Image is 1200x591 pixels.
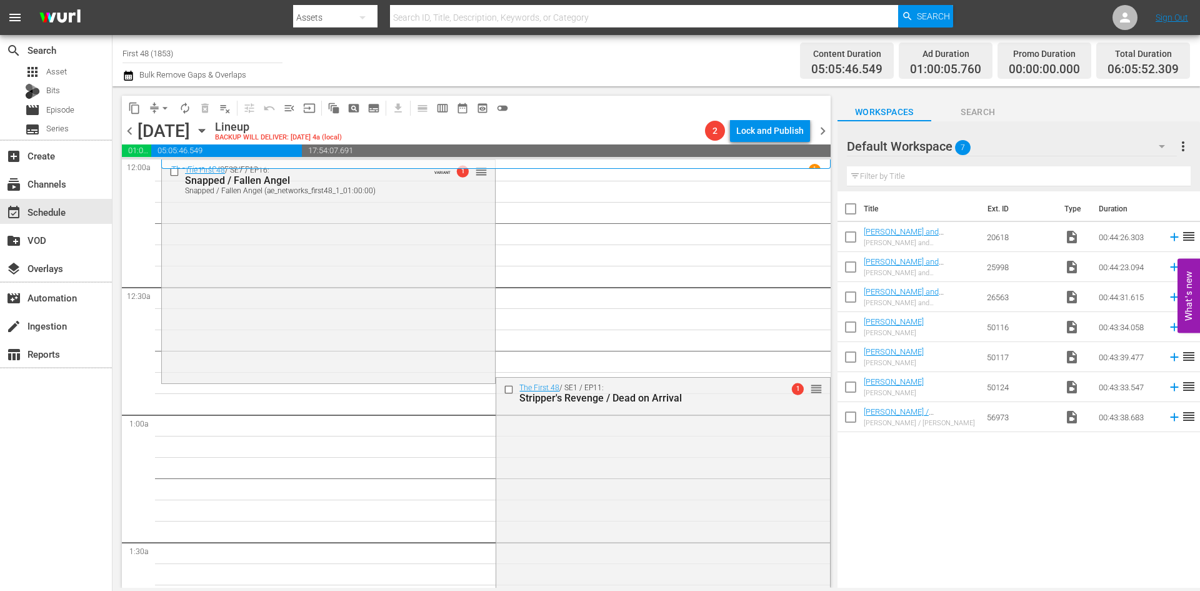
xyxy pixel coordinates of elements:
span: Ingestion [6,319,21,334]
span: chevron_left [122,123,137,139]
span: 7 [955,134,971,161]
span: Search [931,104,1025,120]
span: Episode [25,103,40,118]
th: Duration [1091,191,1166,226]
button: Open Feedback Widget [1177,258,1200,333]
span: reorder [1181,409,1196,424]
span: more_vert [1176,139,1191,154]
span: Week Calendar View [432,98,452,118]
span: 1 [457,165,469,177]
div: [PERSON_NAME] / [PERSON_NAME] [864,419,977,427]
td: 00:44:23.094 [1094,252,1162,282]
span: chevron_right [815,123,831,139]
div: Snapped / Fallen Angel [185,174,428,186]
div: Ad Duration [910,45,981,63]
div: Lineup [215,120,342,134]
span: 05:05:46.549 [811,63,882,77]
svg: Add to Schedule [1167,380,1181,394]
td: 00:43:34.058 [1094,312,1162,342]
a: The First 48 [519,383,559,392]
span: calendar_view_week_outlined [436,102,449,114]
td: 00:44:31.615 [1094,282,1162,312]
button: more_vert [1176,131,1191,161]
span: 1 [792,383,804,395]
span: Episode [46,104,74,116]
span: View Backup [472,98,492,118]
svg: Add to Schedule [1167,290,1181,304]
span: Month Calendar View [452,98,472,118]
td: 50124 [982,372,1059,402]
span: Video [1064,380,1079,395]
span: input [303,102,316,114]
span: Asset [25,64,40,79]
p: SE20 / [220,165,241,174]
span: Asset [46,66,67,78]
span: Video [1064,350,1079,365]
div: Stripper's Revenge / Dead on Arrival [519,392,766,404]
a: The First 48 [185,166,225,174]
div: Default Workspace [847,129,1177,164]
span: Overlays [6,261,21,276]
th: Type [1057,191,1091,226]
a: [PERSON_NAME] [864,317,924,326]
span: toggle_off [496,102,509,114]
div: / SE7 / EP16: [185,166,428,195]
a: The First 48 [171,164,217,174]
span: Bits [46,84,60,97]
span: reorder [1181,379,1196,394]
div: [PERSON_NAME] [864,389,924,397]
span: Remove Gaps & Overlaps [144,98,175,118]
span: Search [917,5,950,28]
span: auto_awesome_motion_outlined [327,102,340,114]
div: [PERSON_NAME] and [PERSON_NAME] [864,299,977,307]
svg: Add to Schedule [1167,260,1181,274]
span: Channels [6,177,21,192]
span: 17:54:07.691 [302,144,831,157]
span: Copy Lineup [124,98,144,118]
span: arrow_drop_down [159,102,171,114]
span: Video [1064,410,1079,425]
div: Lock and Publish [736,119,804,142]
td: 20618 [982,222,1059,252]
td: 00:44:26.303 [1094,222,1162,252]
span: reorder [475,164,487,178]
span: Video [1064,260,1079,275]
td: 56973 [982,402,1059,432]
td: 00:43:38.683 [1094,402,1162,432]
div: [PERSON_NAME] and [PERSON_NAME] [864,269,977,277]
a: [PERSON_NAME] [864,377,924,386]
span: 2 [705,126,725,136]
div: Bits [25,84,40,99]
div: BACKUP WILL DELIVER: [DATE] 4a (local) [215,134,342,142]
span: Video [1064,320,1079,335]
a: [PERSON_NAME] and [PERSON_NAME] [864,287,944,306]
span: compress [148,102,161,114]
button: Search [898,5,953,28]
div: [PERSON_NAME] [864,359,924,367]
a: Sign Out [1156,13,1188,23]
span: Revert to Primary Episode [259,98,279,118]
span: 24 hours Lineup View is OFF [492,98,512,118]
td: 26563 [982,282,1059,312]
span: pageview_outlined [347,102,360,114]
span: Video [1064,290,1079,305]
div: Content Duration [811,45,882,63]
img: ans4CAIJ8jUAAAAAAAAAAAAAAAAAAAAAAAAgQb4GAAAAAAAAAAAAAAAAAAAAAAAAJMjXAAAAAAAAAAAAAAAAAAAAAAAAgAT5G... [30,3,90,33]
div: / SE1 / EP11: [519,383,766,404]
span: Bulk Remove Gaps & Overlaps [137,70,246,79]
td: 50116 [982,312,1059,342]
span: reorder [1181,229,1196,244]
span: Schedule [6,205,21,220]
a: [PERSON_NAME] / [PERSON_NAME] [864,407,934,426]
span: Automation [6,291,21,306]
svg: Add to Schedule [1167,410,1181,424]
span: VARIANT [434,164,451,174]
span: VOD [6,233,21,248]
p: / [217,165,220,174]
span: Download as CSV [384,96,408,120]
th: Title [864,191,981,226]
span: 05:05:46.549 [151,144,302,157]
span: reorder [1181,349,1196,364]
span: Series [46,123,69,135]
svg: Add to Schedule [1167,320,1181,334]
